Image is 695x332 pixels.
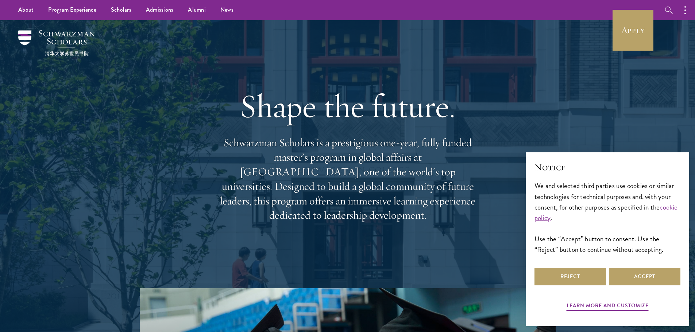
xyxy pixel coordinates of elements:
button: Reject [534,268,606,285]
h1: Shape the future. [216,86,479,126]
p: Schwarzman Scholars is a prestigious one-year, fully funded master’s program in global affairs at... [216,136,479,223]
div: We and selected third parties use cookies or similar technologies for technical purposes and, wit... [534,180,680,254]
button: Accept [609,268,680,285]
button: Learn more and customize [567,301,649,312]
img: Schwarzman Scholars [18,30,95,56]
a: Apply [613,10,653,51]
a: cookie policy [534,202,678,223]
h2: Notice [534,161,680,173]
